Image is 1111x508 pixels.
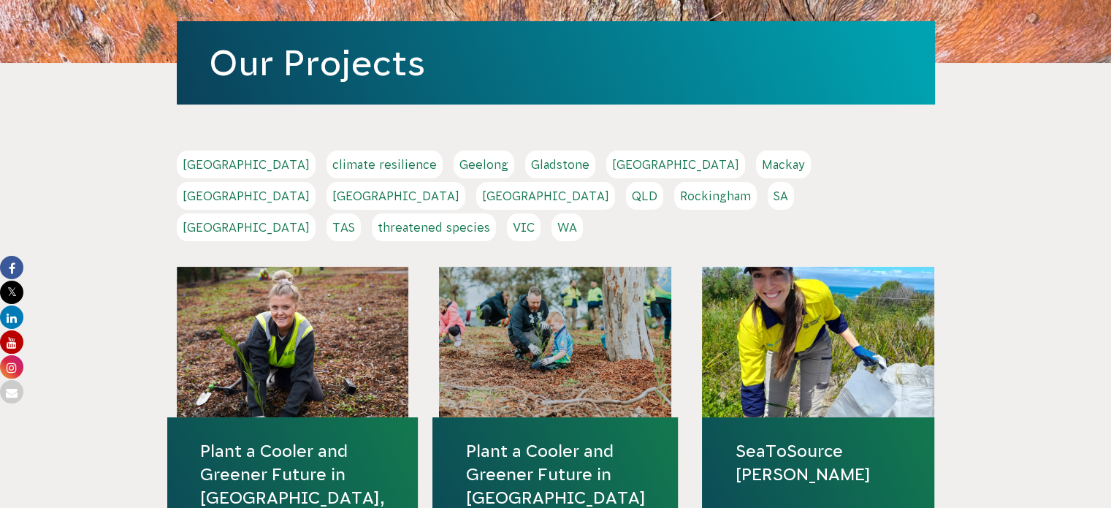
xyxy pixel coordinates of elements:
[327,182,465,210] a: [GEOGRAPHIC_DATA]
[735,439,901,486] a: SeaToSource [PERSON_NAME]
[327,151,443,178] a: climate resilience
[177,182,316,210] a: [GEOGRAPHIC_DATA]
[551,213,583,241] a: WA
[209,43,425,83] a: Our Projects
[177,213,316,241] a: [GEOGRAPHIC_DATA]
[507,213,541,241] a: VIC
[476,182,615,210] a: [GEOGRAPHIC_DATA]
[768,182,794,210] a: SA
[606,151,745,178] a: [GEOGRAPHIC_DATA]
[525,151,595,178] a: Gladstone
[372,213,496,241] a: threatened species
[327,213,361,241] a: TAS
[626,182,663,210] a: QLD
[756,151,811,178] a: Mackay
[177,151,316,178] a: [GEOGRAPHIC_DATA]
[674,182,757,210] a: Rockingham
[454,151,514,178] a: Geelong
